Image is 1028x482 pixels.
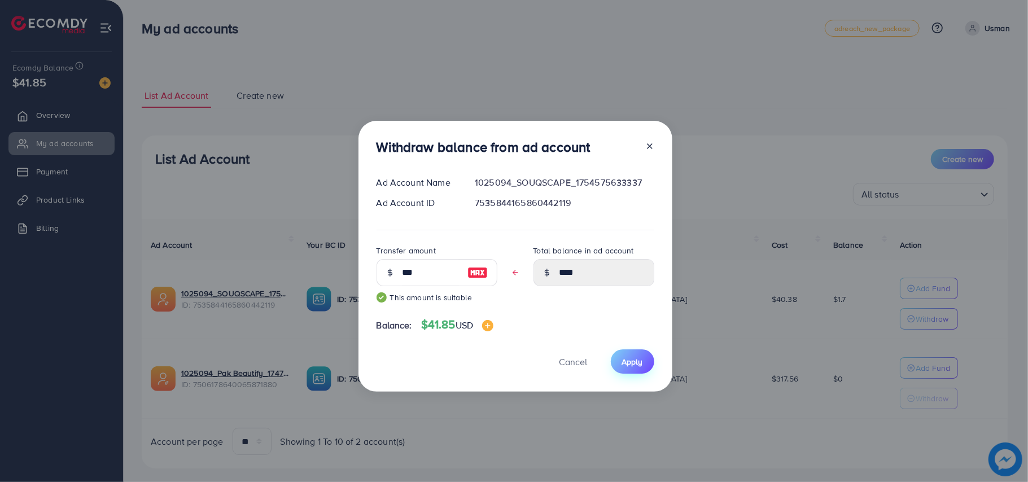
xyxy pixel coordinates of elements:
[377,292,387,303] img: guide
[368,196,466,209] div: Ad Account ID
[559,356,588,368] span: Cancel
[611,349,654,374] button: Apply
[377,245,436,256] label: Transfer amount
[377,319,412,332] span: Balance:
[368,176,466,189] div: Ad Account Name
[482,320,493,331] img: image
[466,196,663,209] div: 7535844165860442119
[377,292,497,303] small: This amount is suitable
[622,356,643,367] span: Apply
[456,319,473,331] span: USD
[467,266,488,279] img: image
[545,349,602,374] button: Cancel
[466,176,663,189] div: 1025094_SOUQSCAPE_1754575633337
[377,139,590,155] h3: Withdraw balance from ad account
[421,318,493,332] h4: $41.85
[533,245,634,256] label: Total balance in ad account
